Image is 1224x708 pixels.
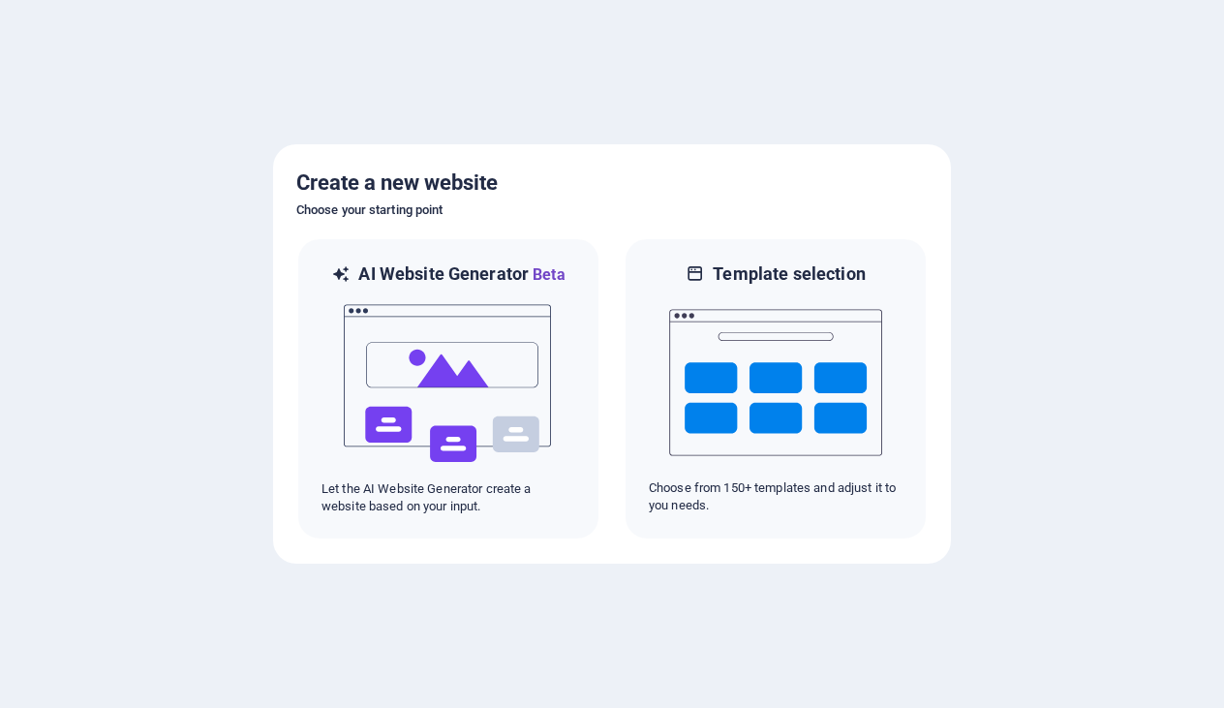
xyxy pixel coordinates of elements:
[358,262,565,287] h6: AI Website Generator
[529,265,566,284] span: Beta
[624,237,928,540] div: Template selectionChoose from 150+ templates and adjust it to you needs.
[296,168,928,199] h5: Create a new website
[321,480,575,515] p: Let the AI Website Generator create a website based on your input.
[296,199,928,222] h6: Choose your starting point
[342,287,555,480] img: ai
[296,237,600,540] div: AI Website GeneratorBetaaiLet the AI Website Generator create a website based on your input.
[713,262,865,286] h6: Template selection
[649,479,903,514] p: Choose from 150+ templates and adjust it to you needs.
